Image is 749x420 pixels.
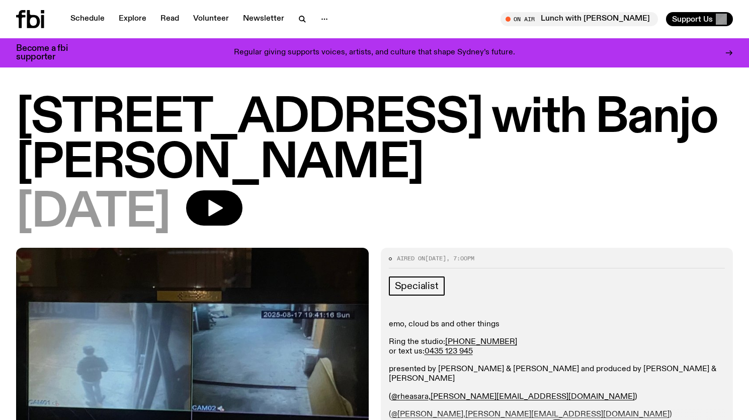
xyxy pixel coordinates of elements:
p: presented by [PERSON_NAME] & [PERSON_NAME] and produced by [PERSON_NAME] & [PERSON_NAME] [389,365,725,384]
a: Volunteer [187,12,235,26]
p: emo, cloud bs and other things [389,320,725,329]
a: Explore [113,12,152,26]
span: [DATE] [425,254,446,262]
a: [PHONE_NUMBER] [445,338,517,346]
a: @rheasara [391,393,429,401]
span: Support Us [672,15,713,24]
a: Newsletter [237,12,290,26]
span: [DATE] [16,190,170,236]
a: Schedule [64,12,111,26]
a: 0435 123 945 [425,347,473,356]
p: ( , ) [389,392,725,402]
p: Ring the studio: or text us: [389,337,725,357]
button: Support Us [666,12,733,26]
a: [PERSON_NAME][EMAIL_ADDRESS][DOMAIN_NAME] [431,393,635,401]
span: Specialist [395,281,439,292]
h3: Become a fbi supporter [16,44,80,61]
h1: [STREET_ADDRESS] with Banjo [PERSON_NAME] [16,96,733,186]
a: Read [154,12,185,26]
span: Aired on [397,254,425,262]
a: Specialist [389,276,445,296]
span: , 7:00pm [446,254,474,262]
button: On AirLunch with [PERSON_NAME] [501,12,658,26]
p: Regular giving supports voices, artists, and culture that shape Sydney’s future. [234,48,515,57]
